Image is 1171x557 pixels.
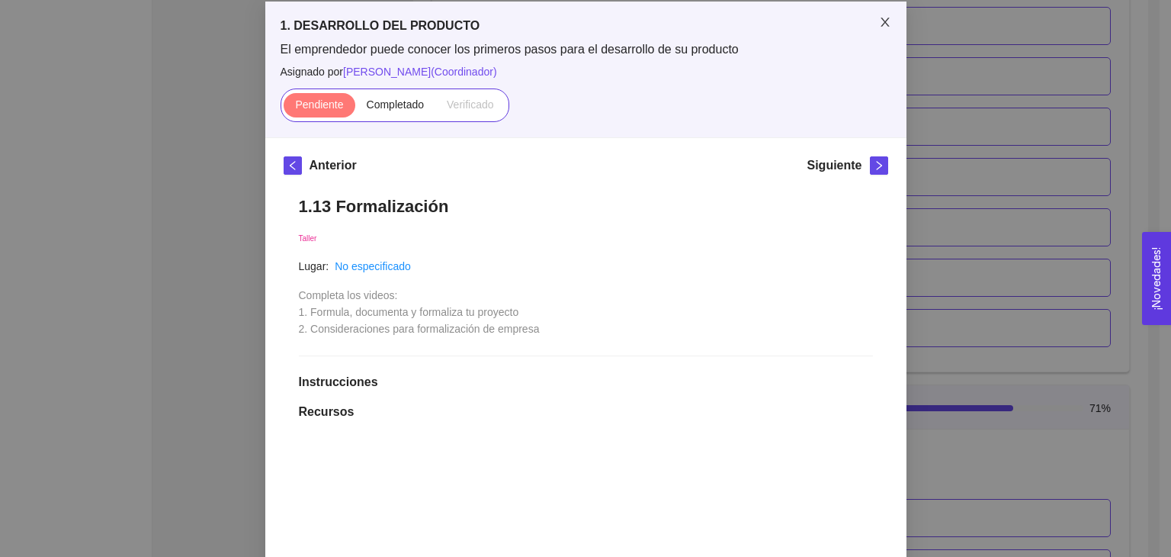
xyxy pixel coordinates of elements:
[864,2,906,44] button: Close
[299,196,873,217] h1: 1.13 Formalización
[299,404,873,420] h1: Recursos
[871,160,887,171] span: right
[447,98,493,111] span: Verificado
[284,160,301,171] span: left
[299,234,317,243] span: Taller
[1142,232,1171,325] button: Open Feedback Widget
[870,156,888,175] button: right
[281,41,891,58] span: El emprendedor puede conocer los primeros pasos para el desarrollo de su producto
[284,156,302,175] button: left
[343,66,497,78] span: [PERSON_NAME] ( Coordinador )
[299,258,329,275] article: Lugar:
[295,98,343,111] span: Pendiente
[281,63,891,80] span: Asignado por
[367,98,425,111] span: Completado
[310,156,357,175] h5: Anterior
[299,289,540,335] span: Completa los videos: 1. Formula, documenta y formaliza tu proyecto 2. Consideraciones para formal...
[335,260,411,272] a: No especificado
[879,16,891,28] span: close
[281,17,891,35] h5: 1. DESARROLLO DEL PRODUCTO
[807,156,861,175] h5: Siguiente
[299,375,873,390] h1: Instrucciones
